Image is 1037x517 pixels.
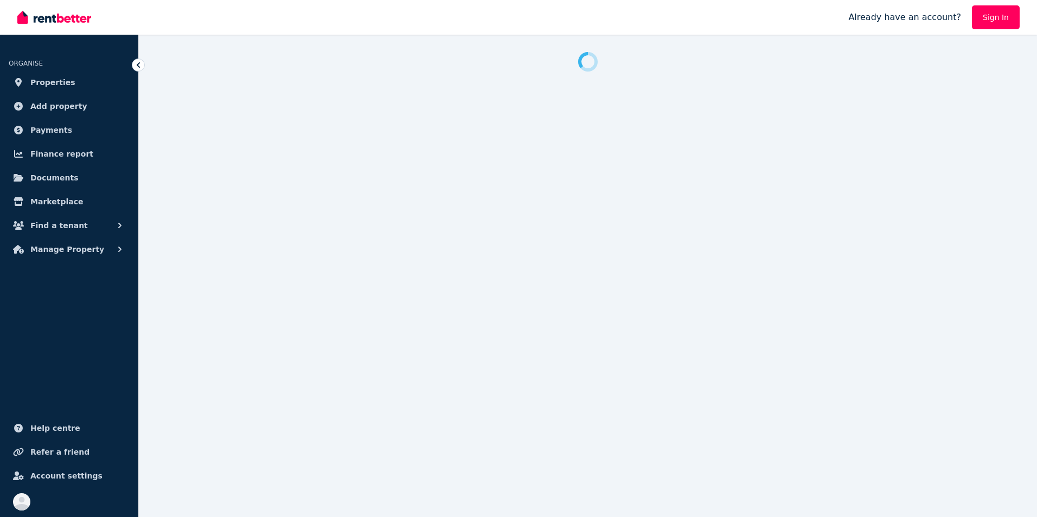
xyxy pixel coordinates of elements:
span: Manage Property [30,243,104,256]
span: Help centre [30,422,80,435]
span: ORGANISE [9,60,43,67]
a: Account settings [9,465,130,487]
a: Properties [9,72,130,93]
span: Payments [30,124,72,137]
button: Find a tenant [9,215,130,236]
span: Marketplace [30,195,83,208]
span: Properties [30,76,75,89]
span: Finance report [30,147,93,160]
a: Finance report [9,143,130,165]
img: RentBetter [17,9,91,25]
a: Payments [9,119,130,141]
a: Sign In [972,5,1020,29]
span: Documents [30,171,79,184]
a: Add property [9,95,130,117]
a: Refer a friend [9,441,130,463]
span: Refer a friend [30,445,89,458]
span: Account settings [30,469,103,482]
a: Help centre [9,417,130,439]
span: Add property [30,100,87,113]
span: Already have an account? [848,11,961,24]
a: Marketplace [9,191,130,212]
span: Find a tenant [30,219,88,232]
button: Manage Property [9,238,130,260]
a: Documents [9,167,130,189]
